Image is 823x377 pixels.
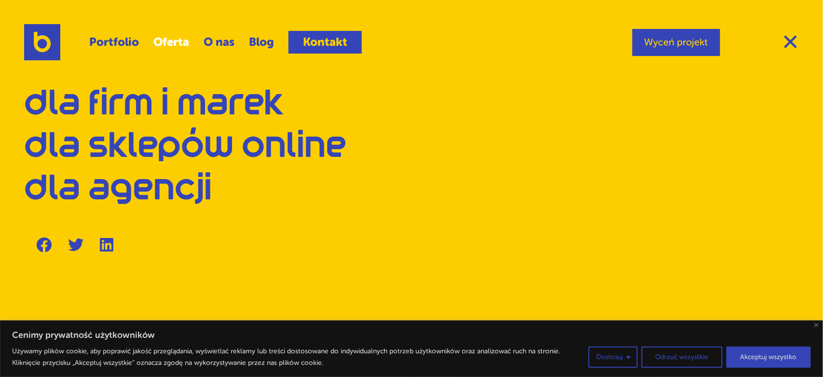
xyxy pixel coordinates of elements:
[204,31,234,54] a: O nas
[249,31,274,54] a: Blog
[589,347,638,368] button: Dostosuj
[288,31,362,54] a: Kontakt
[727,347,811,368] button: Akceptuj wszystko
[814,323,819,327] img: Close
[782,35,799,48] button: Close
[814,323,819,327] button: Blisko
[12,346,581,369] p: Używamy plików cookie, aby poprawić jakość przeglądania, wyświetlać reklamy lub treści dostosowan...
[153,31,189,54] a: Oferta
[24,132,346,161] a: Dla sklepów online
[24,24,60,60] img: Brandoo Group
[89,31,139,54] a: Portfolio
[632,29,720,56] a: Wyceń projekt
[24,175,212,204] a: Dla agencji
[24,90,284,119] a: Dla firm i marek
[642,347,723,368] button: Odrzuć wszystkie
[12,329,811,341] p: Cenimy prywatność użytkowników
